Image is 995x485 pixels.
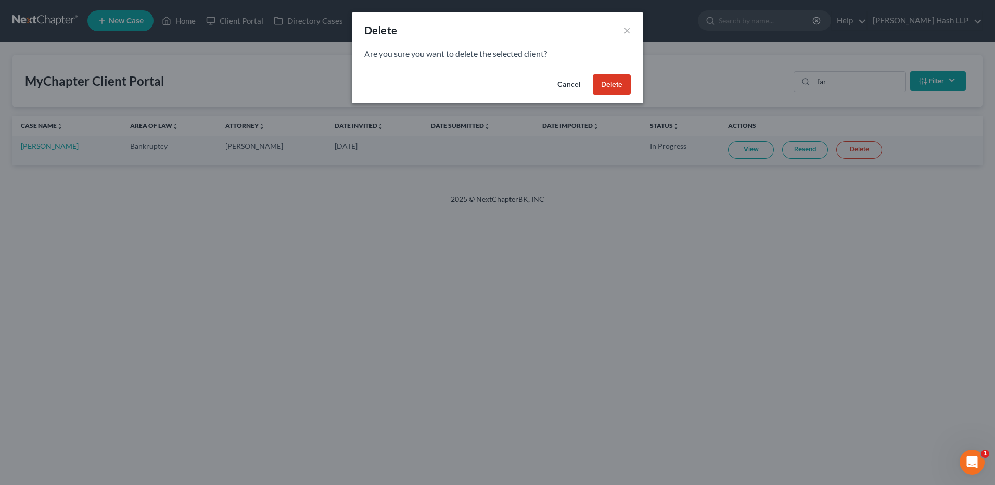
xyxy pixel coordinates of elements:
p: Are you sure you want to delete the selected client? [364,48,631,60]
button: Cancel [549,74,589,95]
iframe: Intercom live chat [960,450,985,475]
button: × [623,24,631,36]
span: 1 [981,450,989,458]
button: Delete [593,74,631,95]
div: Delete [364,23,397,37]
